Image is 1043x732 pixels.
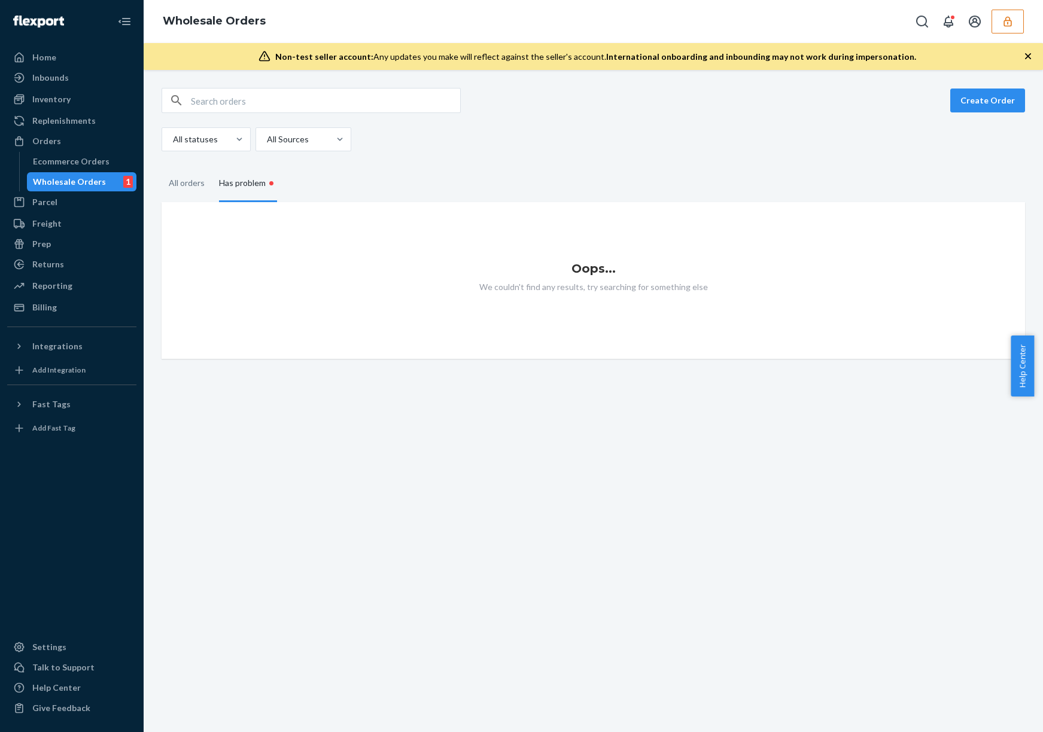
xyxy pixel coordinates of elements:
button: Close Navigation [112,10,136,33]
a: Add Integration [7,361,136,380]
button: Open notifications [936,10,960,33]
button: Fast Tags [7,395,136,414]
div: Ecommerce Orders [33,155,110,167]
div: Freight [32,218,62,230]
div: Reporting [32,280,72,292]
span: International onboarding and inbounding may not work during impersonation. [606,51,916,62]
button: Talk to Support [7,658,136,677]
button: Open Search Box [910,10,934,33]
button: Give Feedback [7,699,136,718]
div: Home [32,51,56,63]
a: Wholesale Orders1 [27,172,137,191]
div: Add Integration [32,365,86,375]
img: Flexport logo [13,16,64,28]
ol: breadcrumbs [153,4,275,39]
a: Ecommerce Orders [27,152,137,171]
a: Help Center [7,678,136,697]
a: Billing [7,298,136,317]
div: Wholesale Orders [33,176,106,188]
a: Parcel [7,193,136,212]
div: Help Center [32,682,81,694]
p: We couldn't find any results, try searching for something else [162,281,1025,293]
a: Replenishments [7,111,136,130]
a: Home [7,48,136,67]
a: Settings [7,638,136,657]
div: Prep [32,238,51,250]
a: Inbounds [7,68,136,87]
a: Reporting [7,276,136,295]
div: All orders [169,167,205,199]
a: Wholesale Orders [163,14,266,28]
button: Help Center [1011,335,1034,396]
button: Open account menu [963,10,987,33]
a: Freight [7,214,136,233]
input: Search orders [191,89,460,112]
div: Replenishments [32,115,96,127]
a: Inventory [7,90,136,109]
iframe: Opens a widget where you can chat to one of our agents [965,696,1031,726]
div: Billing [32,301,57,313]
div: Add Fast Tag [32,423,75,433]
a: Add Fast Tag [7,419,136,438]
button: Integrations [7,337,136,356]
button: Create Order [950,89,1025,112]
div: Orders [32,135,61,147]
div: Any updates you make will reflect against the seller's account. [275,51,916,63]
div: Returns [32,258,64,270]
div: Fast Tags [32,398,71,410]
input: All Sources [266,133,267,145]
a: Prep [7,234,136,254]
div: Talk to Support [32,661,95,673]
div: Give Feedback [32,702,90,714]
div: 1 [123,176,133,188]
div: Parcel [32,196,57,208]
div: Has problem [219,166,277,202]
div: Integrations [32,340,83,352]
a: Returns [7,255,136,274]
div: Settings [32,641,66,653]
div: Inbounds [32,72,69,84]
a: Orders [7,132,136,151]
h1: Oops... [162,262,1025,275]
input: All statuses [172,133,173,145]
span: Non-test seller account: [275,51,373,62]
div: Inventory [32,93,71,105]
div: • [266,175,277,191]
